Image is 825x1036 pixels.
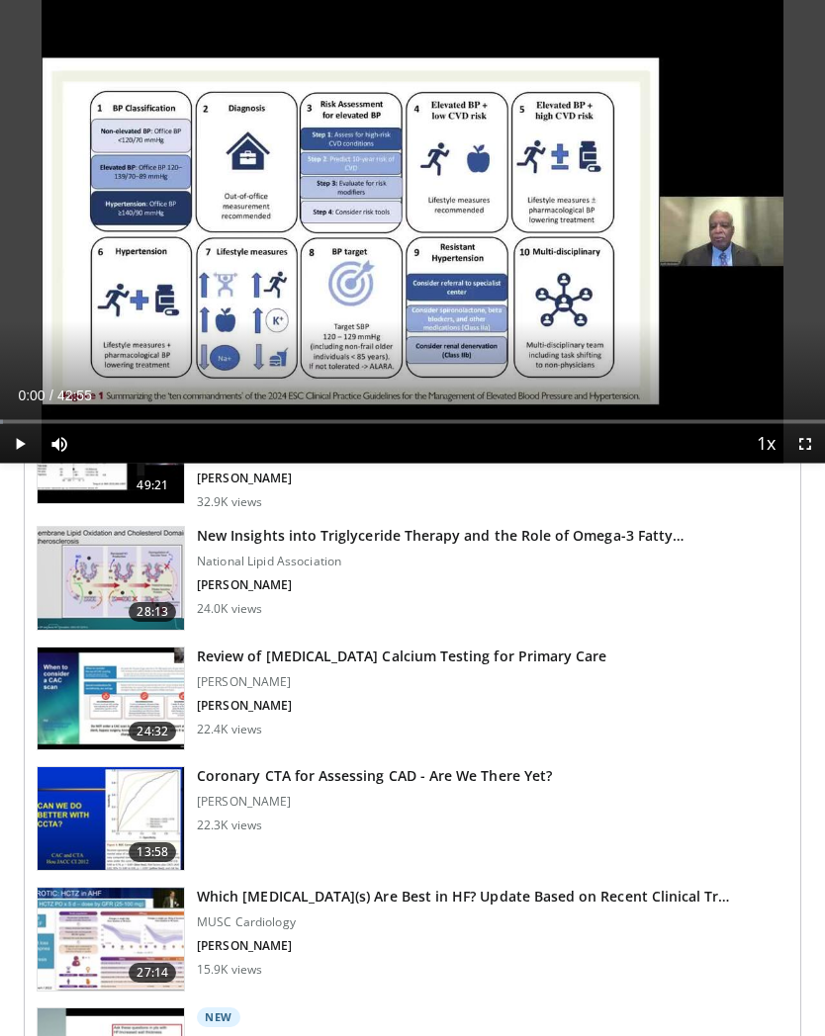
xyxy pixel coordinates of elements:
a: 28:13 New Insights into Triglyceride Therapy and the Role of Omega-3 Fatty… National Lipid Associ... [37,527,788,632]
button: Playback Rate [746,424,785,464]
h3: New Insights into Triglyceride Therapy and the Role of Omega-3 Fatty… [197,527,684,547]
p: 24.0K views [197,602,262,618]
span: 28:13 [129,603,176,623]
p: [PERSON_NAME] [197,675,606,691]
p: 32.9K views [197,495,262,511]
span: / [49,388,53,403]
p: [PERSON_NAME] [197,939,730,955]
img: 45ea033d-f728-4586-a1ce-38957b05c09e.150x105_q85_crop-smart_upscale.jpg [38,528,184,631]
p: 15.9K views [197,963,262,979]
p: [PERSON_NAME] [197,578,684,594]
p: [PERSON_NAME] [197,795,552,811]
button: Mute [40,424,79,464]
p: National Lipid Association [197,555,684,570]
h3: Which [MEDICAL_DATA](s) Are Best in HF? Update Based on Recent Clinical Tr… [197,888,730,907]
button: Fullscreen [785,424,825,464]
img: f4af32e0-a3f3-4dd9-8ed6-e543ca885e6d.150x105_q85_crop-smart_upscale.jpg [38,648,184,751]
a: 24:32 Review of [MEDICAL_DATA] Calcium Testing for Primary Care [PERSON_NAME] [PERSON_NAME] 22.4K... [37,647,788,752]
span: 42:55 [57,388,92,403]
p: [PERSON_NAME] [197,472,788,487]
p: MUSC Cardiology [197,915,730,931]
p: 22.3K views [197,819,262,834]
span: 27:14 [129,964,176,984]
p: New [197,1008,240,1028]
p: [PERSON_NAME] [197,699,606,715]
p: 22.4K views [197,723,262,738]
img: dc76ff08-18a3-4688-bab3-3b82df187678.150x105_q85_crop-smart_upscale.jpg [38,889,184,992]
span: 0:00 [18,388,45,403]
span: 13:58 [129,843,176,863]
a: 13:58 Coronary CTA for Assessing CAD - Are We There Yet? [PERSON_NAME] 22.3K views [37,767,788,872]
a: 27:14 Which [MEDICAL_DATA](s) Are Best in HF? Update Based on Recent Clinical Tr… MUSC Cardiology... [37,888,788,993]
span: 24:32 [129,723,176,742]
img: 34b2b9a4-89e5-4b8c-b553-8a638b61a706.150x105_q85_crop-smart_upscale.jpg [38,768,184,871]
span: 49:21 [129,476,176,496]
h3: Coronary CTA for Assessing CAD - Are We There Yet? [197,767,552,787]
h3: Review of [MEDICAL_DATA] Calcium Testing for Primary Care [197,647,606,667]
